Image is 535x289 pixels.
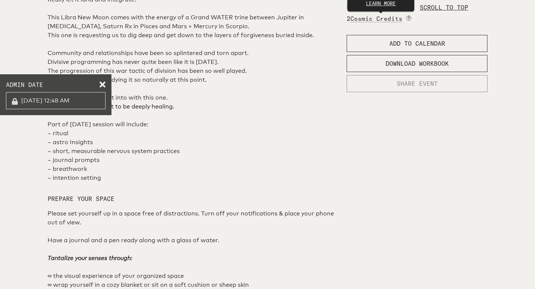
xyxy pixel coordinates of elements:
em: Tantalize your senses through: [48,254,132,262]
p: So many people embodying it so naturally at this point. [48,75,338,84]
h2: PREPARE YOUR SPACE [48,194,338,203]
p: PRICE: [347,2,487,11]
label: ADMIN DATE [6,80,106,89]
p: Divisive programming has never quite been like it is [DATE]. [48,58,338,66]
p: ~ intention setting [48,173,338,182]
button: DOWNLOAD WORKBOOK [347,55,487,72]
span: ADD TO CALENDAR [389,39,445,48]
p: This one is requesting us to dig deep and get down to the layers of forgiveness buried inside. [48,31,338,40]
p: There's so much to get into with this one. [48,93,338,102]
span: SHARE EVENT [397,79,438,88]
p: Part of [DATE] session will include: [48,120,338,129]
p: 2 [347,14,487,23]
p: The progression of this war tactic of division has been so well played. [48,66,338,75]
p: ~ short, measurable nervous system practices [48,147,338,156]
p: Please set yourself up in a space free of distractions. Turn off your notifications & place your ... [48,209,338,227]
button: ADD TO CALENDAR [347,35,487,52]
span: DOWNLOAD WORKBOOK [386,59,449,68]
p: ∞ the visual experience of your organized space [48,272,338,280]
p: ~ astro Insights [48,138,338,147]
span: Cosmic Credits [350,15,402,22]
p: This Libra New Moon comes with the energy of a Grand WATER trine between Jupiter in [MEDICAL_DATA... [48,13,338,31]
p: Community and relationships have been so splintered and torn apart. [48,49,338,58]
p: Have a journal and a pen ready along with a glass of water. [48,236,338,245]
p: ~ journal prompts [48,156,338,165]
p: SCROLL TO TOP [420,3,468,12]
button: SHARE EVENT [347,75,487,92]
p: ~ ritual [48,129,338,138]
p: ~ breathwork [48,165,338,173]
